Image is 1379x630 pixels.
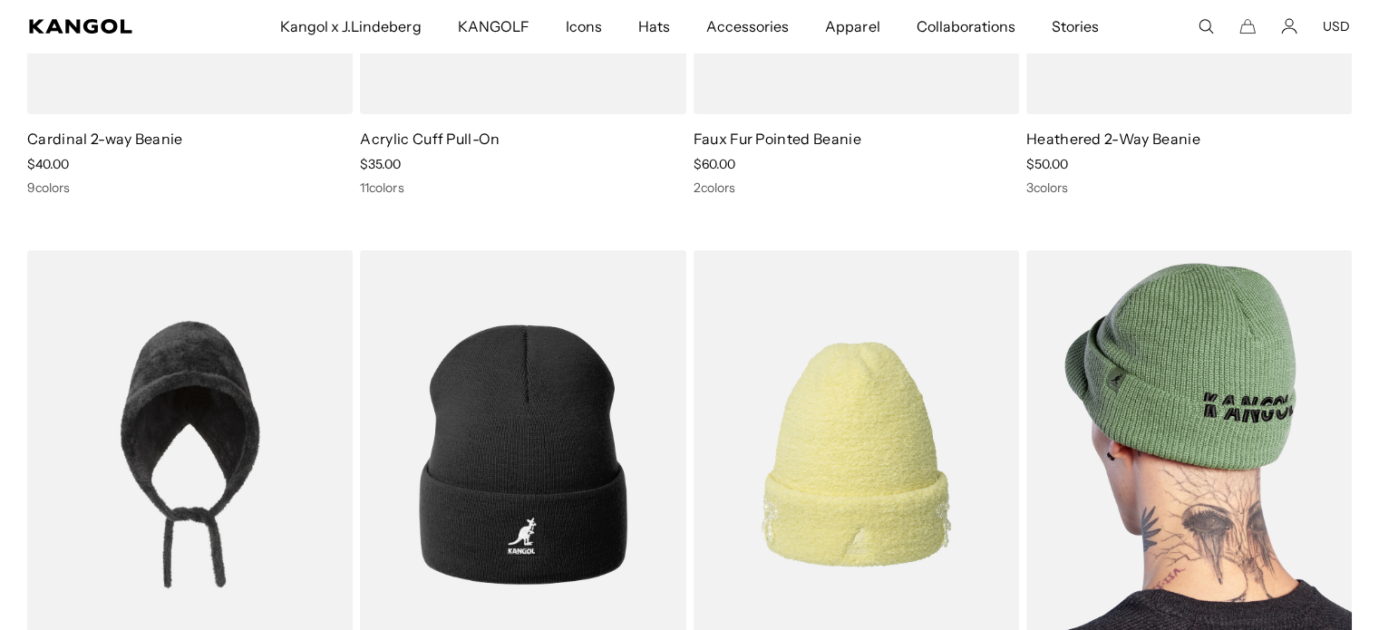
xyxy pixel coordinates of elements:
a: Cardinal 2-way Beanie [27,130,183,148]
a: Heathered 2-Way Beanie [1026,130,1200,148]
span: $60.00 [694,156,735,172]
a: Faux Fur Pointed Beanie [694,130,861,148]
span: $40.00 [27,156,69,172]
button: Cart [1239,18,1256,34]
div: 2 colors [694,179,1019,196]
span: $35.00 [360,156,401,172]
div: 11 colors [360,179,685,196]
a: Acrylic Cuff Pull-On [360,130,500,148]
button: USD [1323,18,1350,34]
summary: Search here [1198,18,1214,34]
div: 9 colors [27,179,353,196]
a: Kangol [29,19,184,34]
a: Account [1281,18,1297,34]
div: 3 colors [1026,179,1352,196]
span: $50.00 [1026,156,1068,172]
